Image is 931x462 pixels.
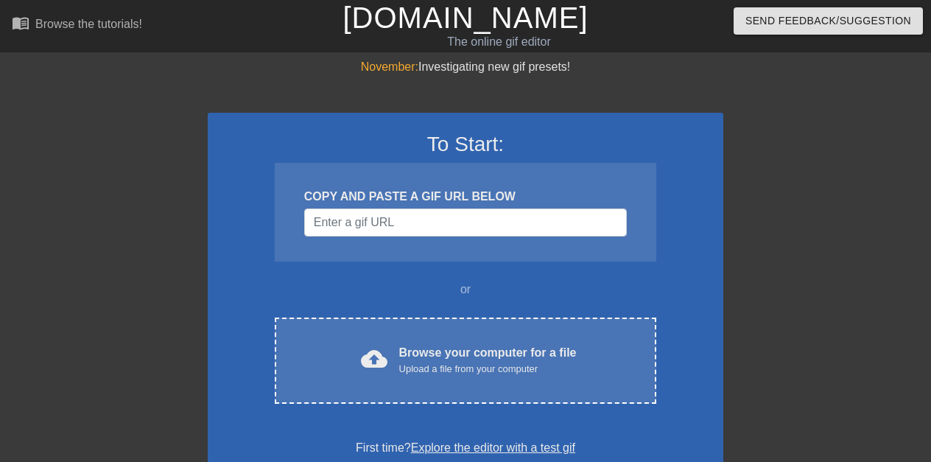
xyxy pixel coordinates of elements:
[35,18,142,30] div: Browse the tutorials!
[745,12,911,30] span: Send Feedback/Suggestion
[12,14,29,32] span: menu_book
[304,188,627,206] div: COPY AND PASTE A GIF URL BELOW
[227,132,704,157] h3: To Start:
[342,1,588,34] a: [DOMAIN_NAME]
[399,362,577,377] div: Upload a file from your computer
[399,344,577,377] div: Browse your computer for a file
[361,346,387,372] span: cloud_upload
[304,209,627,237] input: Username
[12,14,142,37] a: Browse the tutorials!
[317,33,680,51] div: The online gif editor
[361,60,418,73] span: November:
[227,439,704,457] div: First time?
[411,441,575,454] a: Explore the editor with a test gif
[734,7,923,35] button: Send Feedback/Suggestion
[208,58,723,76] div: Investigating new gif presets!
[246,281,685,298] div: or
